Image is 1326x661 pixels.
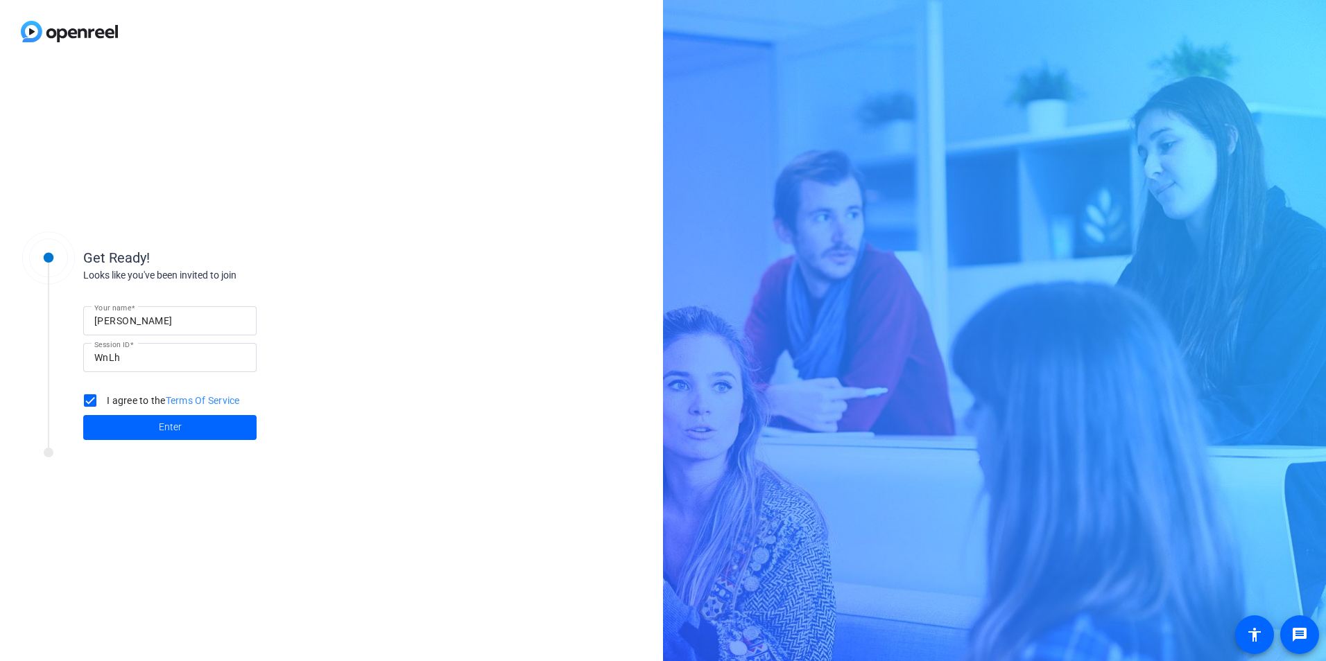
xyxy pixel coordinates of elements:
[83,247,361,268] div: Get Ready!
[104,394,240,407] label: I agree to the
[166,395,240,406] a: Terms Of Service
[83,268,361,283] div: Looks like you've been invited to join
[94,340,130,349] mat-label: Session ID
[159,420,182,434] span: Enter
[1246,626,1263,643] mat-icon: accessibility
[94,303,131,312] mat-label: Your name
[83,415,257,440] button: Enter
[1291,626,1308,643] mat-icon: message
